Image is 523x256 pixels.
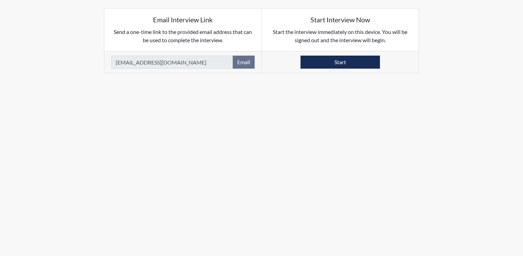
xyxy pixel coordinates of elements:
button: Email [233,56,255,69]
input: Email Address [111,56,233,69]
button: Start [301,56,380,69]
p: Start the interview immediately on this device. You will be signed out and the interview will begin. [269,28,412,44]
h5: Start Interview Now [269,15,412,24]
h5: Email Interview Link [111,15,255,24]
p: Send a one-time link to the provided email address that can be used to complete the interview. [111,28,255,44]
